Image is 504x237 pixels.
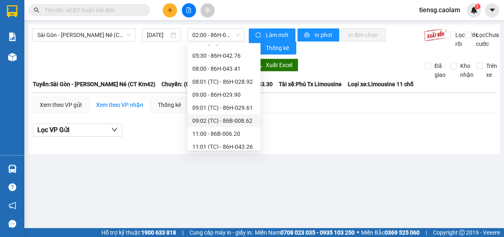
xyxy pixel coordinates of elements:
[361,228,420,237] span: Miền Bắc
[37,29,131,41] span: Sài Gòn - Phan Thiết - Mũi Né (CT Km42)
[111,126,118,133] span: down
[182,3,196,17] button: file-add
[255,32,262,39] span: sync
[200,3,215,17] button: aim
[255,45,262,52] span: bar-chart
[357,231,359,234] span: ⚪️
[297,28,339,41] button: printerIn phơi
[33,124,122,137] button: Lọc VP Gửi
[8,53,17,61] img: warehouse-icon
[475,4,480,9] sup: 1
[227,80,273,89] span: Số xe: 86H-043.30
[34,7,39,13] span: search
[470,7,478,14] img: icon-new-feature
[101,228,176,237] span: Hỗ trợ kỹ thuật:
[249,28,295,41] button: syncLàm mới
[413,5,467,15] span: tiensg.caolam
[9,220,16,228] span: message
[205,7,210,13] span: aim
[457,61,477,79] span: Kho nhận
[162,80,221,89] span: Chuyến: (02:00 [DATE])
[186,7,192,13] span: file-add
[304,32,311,39] span: printer
[8,33,17,41] img: solution-icon
[280,229,355,236] strong: 0708 023 035 - 0935 103 250
[249,41,296,54] button: bar-chartThống kê
[33,81,155,87] b: Tuyến: Sài Gòn - [PERSON_NAME] Né (CT Km42)
[250,59,298,72] button: downloadXuất Excel
[279,80,342,89] span: Tài xế: Phú Tx Limousine
[167,7,173,13] span: plus
[348,80,414,89] span: Loại xe: Limousine 11 chỗ
[190,228,253,237] span: Cung cấp máy in - giấy in:
[45,6,140,15] input: Tìm tên, số ĐT hoặc mã đơn
[7,5,17,17] img: logo-vxr
[476,4,479,9] span: 1
[314,30,333,39] span: In phơi
[9,202,16,209] span: notification
[37,125,69,135] span: Lọc VP Gửi
[483,61,500,79] span: Trên xe
[96,100,143,109] div: Xem theo VP nhận
[424,28,447,41] img: 9k=
[158,100,181,109] div: Thống kê
[489,7,496,14] span: caret-down
[473,30,500,48] span: Lọc Chưa cước
[147,30,169,39] input: 14/08/2025
[485,3,499,17] button: caret-down
[192,29,240,41] span: 02:00 - 86H-043.30
[255,228,355,237] span: Miền Nam
[426,228,427,237] span: |
[8,165,17,173] img: warehouse-icon
[182,228,183,237] span: |
[452,30,480,48] span: Lọc Cước rồi
[40,100,82,109] div: Xem theo VP gửi
[431,61,449,79] span: Đã giao
[265,43,290,52] span: Thống kê
[265,30,289,39] span: Làm mới
[9,183,16,191] span: question-circle
[141,229,176,236] strong: 1900 633 818
[459,230,465,235] span: copyright
[385,229,420,236] strong: 0369 525 060
[341,28,386,41] button: In đơn chọn
[163,3,177,17] button: plus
